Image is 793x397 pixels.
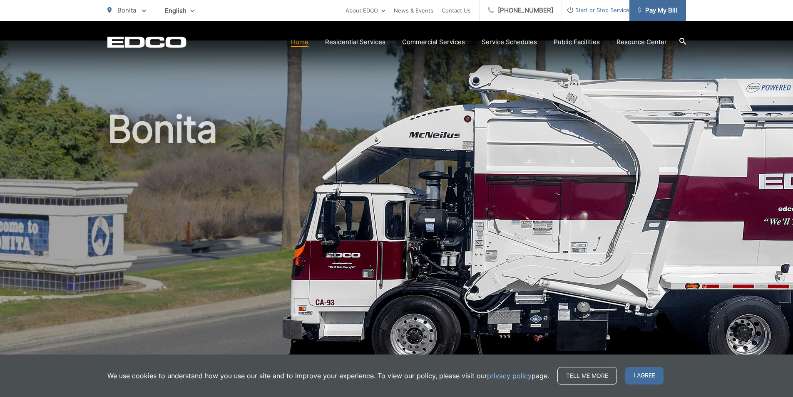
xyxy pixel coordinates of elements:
[325,37,385,47] a: Residential Services
[107,371,549,381] p: We use cookies to understand how you use our site and to improve your experience. To view our pol...
[442,5,471,15] a: Contact Us
[557,367,617,385] a: Tell me more
[638,5,677,15] span: Pay My Bill
[487,371,532,381] a: privacy policy
[107,108,686,372] h1: Bonita
[402,37,465,47] a: Commercial Services
[617,37,667,47] a: Resource Center
[482,37,537,47] a: Service Schedules
[554,37,600,47] a: Public Facilities
[346,5,385,15] a: About EDCO
[394,5,433,15] a: News & Events
[291,37,308,47] a: Home
[107,36,186,48] a: EDCD logo. Return to the homepage.
[625,367,664,385] span: I agree
[159,3,201,18] span: English
[117,6,136,14] span: Bonita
